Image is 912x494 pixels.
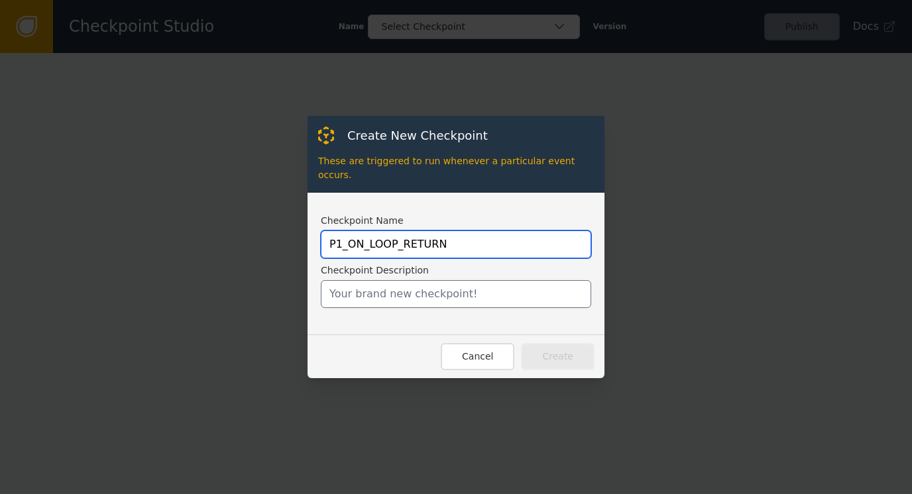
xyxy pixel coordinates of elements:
[321,230,591,258] input: YOUR_CHECKPOINT
[321,214,591,228] label: Checkpoint Name
[321,280,591,308] input: Your brand new checkpoint!
[318,144,594,182] div: These are triggered to run whenever a particular event occurs.
[321,264,591,277] label: Checkpoint Description
[334,126,488,144] div: Create New Checkpoint
[441,343,514,370] button: Cancel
